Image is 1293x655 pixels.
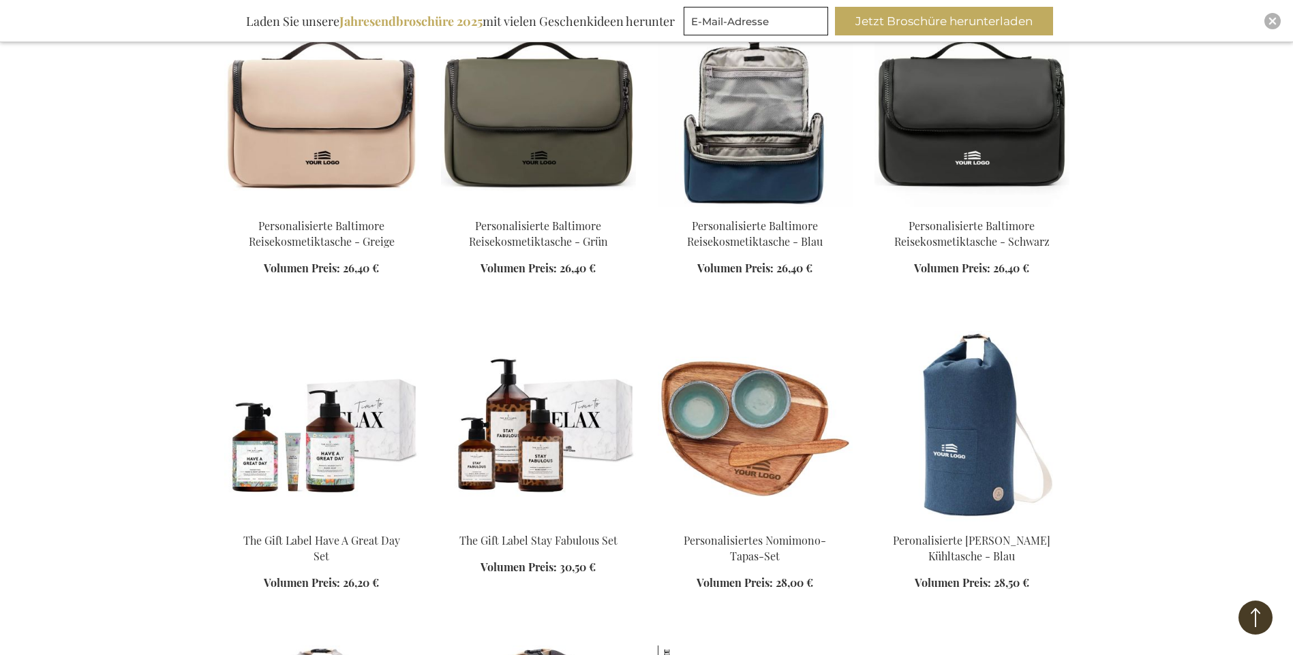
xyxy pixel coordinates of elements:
a: The Gift Label Have A Great Day Set [243,533,400,563]
a: Volumen Preis: 26,40 € [481,261,596,276]
a: The Gift Label Stay Fabulous Set [459,533,618,547]
a: The Gift Label Stay Fabulous Set [441,516,636,529]
img: Personalised Baltimore Travel Toiletry Bag - Greige [224,16,419,207]
form: marketing offers and promotions [684,7,832,39]
span: Volumen Preis: [481,261,557,275]
a: Peronalised Sortino Cooler Trunk - Blue [874,516,1069,529]
img: Personalised Baltimore Travel Toiletry Bag - Black [874,16,1069,207]
button: Jetzt Broschüre herunterladen [835,7,1053,35]
span: Volumen Preis: [481,560,557,574]
span: 26,20 € [343,575,379,590]
span: 28,00 € [776,575,813,590]
a: Volumen Preis: 28,00 € [697,575,813,591]
a: Personalised Baltimore Travel Toiletry Bag - Black [874,202,1069,214]
a: Volumen Preis: 26,20 € [264,575,379,591]
a: Personalisiertes Nomimono-Tapas-Set [684,533,826,563]
span: 26,40 € [343,261,379,275]
a: Volumen Preis: 30,50 € [481,560,596,575]
a: Volumen Preis: 26,40 € [914,261,1029,276]
span: Volumen Preis: [915,575,991,590]
span: Volumen Preis: [697,575,773,590]
b: Jahresendbroschüre 2025 [339,13,483,29]
img: Peronalised Sortino Cooler Trunk - Blue [874,331,1069,522]
img: Personalisiertes Nomimono-Tapas-Set [658,331,853,522]
a: Peronalisierte [PERSON_NAME] Kühltasche - Blau [893,533,1050,563]
div: Laden Sie unsere mit vielen Geschenkideen herunter [240,7,681,35]
a: Personalisiertes Nomimono-Tapas-Set [658,516,853,529]
a: Volumen Preis: 28,50 € [915,575,1029,591]
input: E-Mail-Adresse [684,7,828,35]
a: Volumen Preis: 26,40 € [264,261,379,276]
a: Personalisierte Baltimore Reisekosmetiktasche - Schwarz [894,219,1050,249]
span: 28,50 € [994,575,1029,590]
img: Personalised Baltimore Travel Toiletry Bag - Green [441,16,636,207]
span: Volumen Preis: [264,575,340,590]
img: Personalisierte Baltimore Reisekosmetiktasche - Blau [658,16,853,207]
span: Volumen Preis: [914,261,990,275]
span: Volumen Preis: [264,261,340,275]
div: Close [1264,13,1281,29]
a: Personalisierte Baltimore Reisekosmetiktasche - Grün [469,219,608,249]
img: The Gift Label Have A Great Day Set [224,331,419,522]
a: Personalisierte Baltimore Reisekosmetiktasche - Greige [249,219,395,249]
span: 30,50 € [560,560,596,574]
a: Personalised Baltimore Travel Toiletry Bag - Green [441,202,636,214]
a: Personalised Baltimore Travel Toiletry Bag - Greige [224,202,419,214]
a: The Gift Label Have A Great Day Set [224,516,419,529]
span: 26,40 € [560,261,596,275]
img: Close [1268,17,1277,25]
span: 26,40 € [993,261,1029,275]
img: The Gift Label Stay Fabulous Set [441,331,636,522]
